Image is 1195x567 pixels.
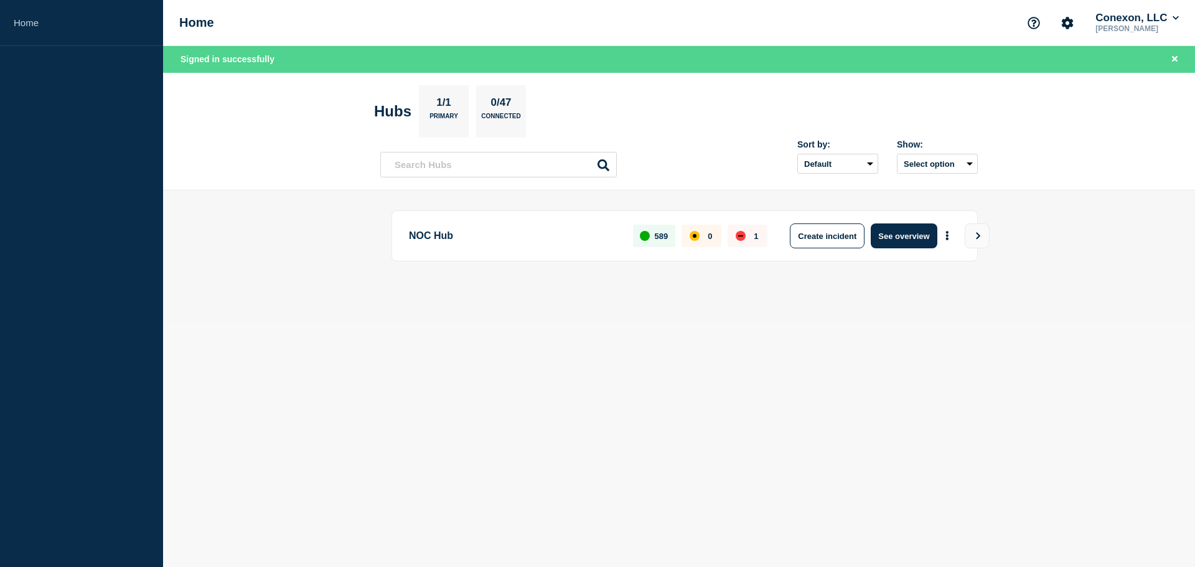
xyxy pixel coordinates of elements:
[797,139,878,149] div: Sort by:
[1021,10,1047,36] button: Support
[486,96,516,113] p: 0/47
[797,154,878,174] select: Sort by
[1093,12,1181,24] button: Conexon, LLC
[736,231,746,241] div: down
[690,231,700,241] div: affected
[640,231,650,241] div: up
[1093,24,1181,33] p: [PERSON_NAME]
[180,54,274,64] span: Signed in successfully
[374,103,411,120] h2: Hubs
[179,16,214,30] h1: Home
[432,96,456,113] p: 1/1
[708,232,712,241] p: 0
[871,223,937,248] button: See overview
[481,113,520,126] p: Connected
[754,232,758,241] p: 1
[655,232,668,241] p: 589
[965,223,990,248] button: View
[1167,52,1183,67] button: Close banner
[1054,10,1080,36] button: Account settings
[897,139,978,149] div: Show:
[380,152,617,177] input: Search Hubs
[409,223,619,248] p: NOC Hub
[429,113,458,126] p: Primary
[790,223,865,248] button: Create incident
[939,225,955,248] button: More actions
[897,154,978,174] button: Select option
